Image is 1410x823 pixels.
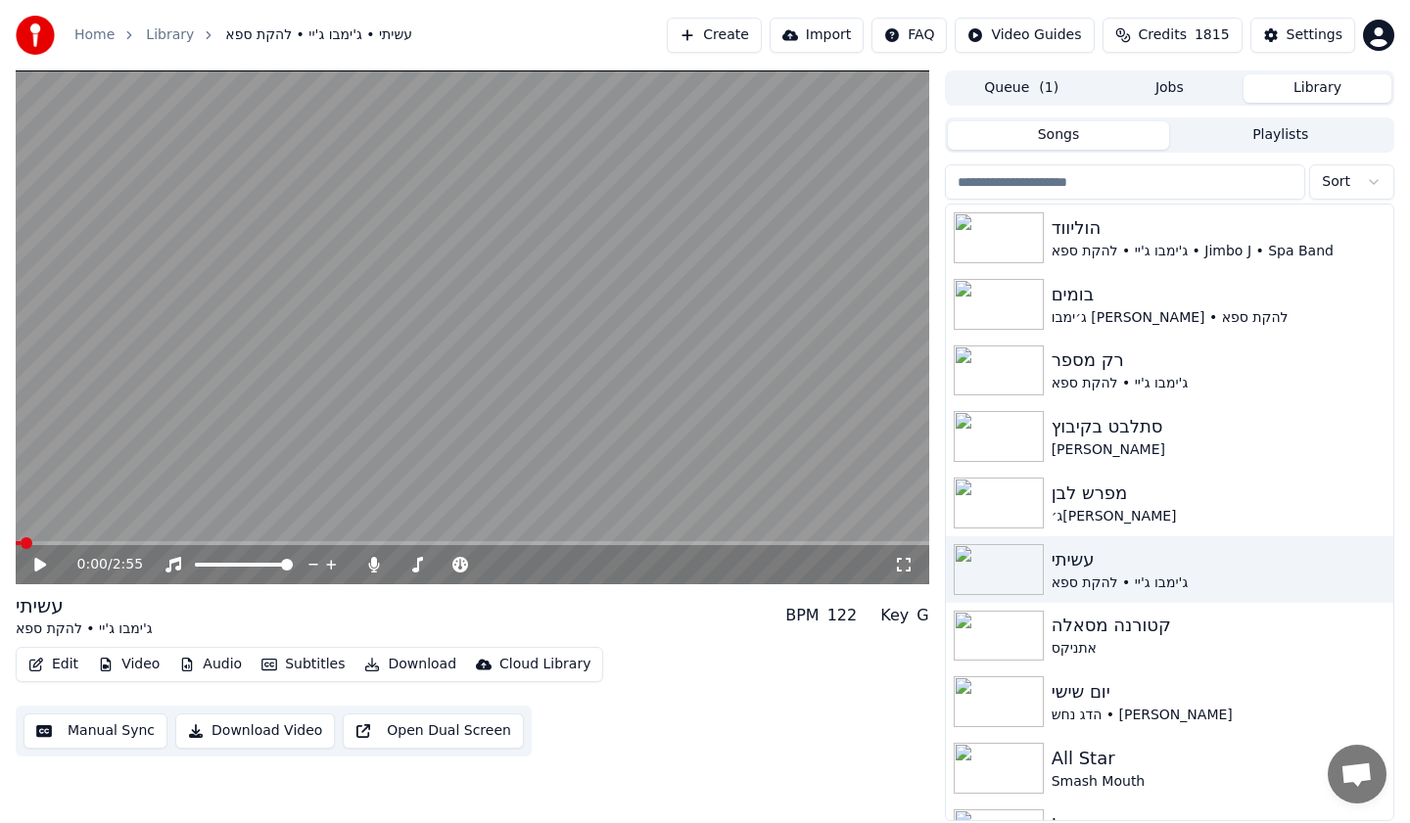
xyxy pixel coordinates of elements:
[356,651,464,678] button: Download
[1052,639,1386,659] div: אתניקס
[1195,25,1230,45] span: 1815
[948,121,1170,150] button: Songs
[1052,242,1386,261] div: ג'ימבו ג'יי • להקת ספא • Jimbo J • Spa Band
[74,25,115,45] a: Home
[499,655,590,674] div: Cloud Library
[225,25,412,45] span: עשיתי • ג'ימבו ג'יי • להקת ספא
[1052,440,1386,460] div: [PERSON_NAME]
[948,74,1096,103] button: Queue
[77,555,124,574] div: /
[1322,172,1350,192] span: Sort
[1052,706,1386,725] div: הדג נחש • [PERSON_NAME]
[1244,74,1391,103] button: Library
[254,651,352,678] button: Subtitles
[1052,612,1386,639] div: קטורנה מסאלה
[1096,74,1244,103] button: Jobs
[1052,374,1386,393] div: ג'ימבו ג'יי • להקת ספא
[871,18,947,53] button: FAQ
[1052,678,1386,706] div: יום שישי
[1052,281,1386,308] div: בומים
[1169,121,1391,150] button: Playlists
[74,25,412,45] nav: breadcrumb
[16,16,55,55] img: youka
[1052,413,1386,440] div: סתלבט בקיבוץ
[1052,546,1386,573] div: עשיתי
[955,18,1094,53] button: Video Guides
[1052,573,1386,593] div: ג'ימבו ג'יי • להקת ספא
[175,713,335,749] button: Download Video
[1287,25,1342,45] div: Settings
[21,651,86,678] button: Edit
[1052,745,1386,772] div: All Star
[1052,214,1386,242] div: הוליווד
[1052,772,1386,792] div: Smash Mouth
[1139,25,1187,45] span: Credits
[171,651,250,678] button: Audio
[1052,308,1386,328] div: ג׳ימבו [PERSON_NAME] • להקת ספא
[343,713,524,749] button: Open Dual Screen
[916,604,928,627] div: G
[1052,480,1386,507] div: מפרש לבן
[16,592,153,619] div: עשיתי
[146,25,194,45] a: Library
[1052,346,1386,374] div: רק מספר
[785,604,819,627] div: BPM
[667,18,762,53] button: Create
[90,651,167,678] button: Video
[827,604,858,627] div: 122
[1328,745,1386,803] div: Open chat
[1052,507,1386,526] div: ג׳[PERSON_NAME]
[23,713,167,749] button: Manual Sync
[880,604,909,627] div: Key
[1103,18,1243,53] button: Credits1815
[77,555,108,574] span: 0:00
[1039,78,1058,98] span: ( 1 )
[770,18,864,53] button: Import
[16,619,153,639] div: ג'ימבו ג'יי • להקת ספא
[1250,18,1355,53] button: Settings
[113,555,143,574] span: 2:55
